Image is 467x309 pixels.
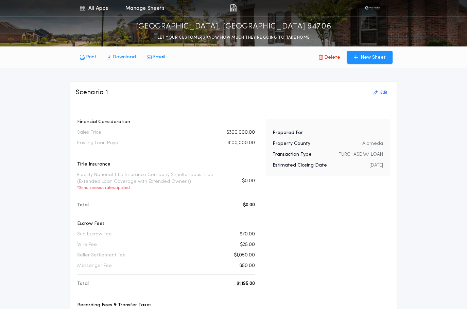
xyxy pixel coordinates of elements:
[77,281,89,287] p: Total
[77,140,122,147] p: Existing Loan Payoff
[363,5,383,12] img: vs-icon
[77,129,101,136] p: Sales Price
[77,220,255,227] p: Escrow Fees
[347,51,393,64] button: New Sheet
[113,54,136,61] p: Download
[77,302,255,309] p: Recording Fees & Transfer Taxes
[77,161,255,168] p: Title Insurance
[77,185,225,191] p: * Simultaneous rates applied
[77,202,89,209] p: Total
[77,231,112,238] p: Sub Escrow Fee
[313,51,346,64] button: Delete
[226,129,255,136] p: $300,000.00
[324,54,340,61] p: Delete
[273,130,303,136] p: Prepared For
[240,231,255,238] p: $70.00
[74,51,102,63] button: Print
[77,252,126,259] p: Seller Settlement Fee
[239,263,255,269] p: $50.00
[158,34,310,41] p: LET YOUR CUSTOMERS KNOW HOW MUCH THEY’RE GOING TO TAKE HOME
[230,4,237,12] img: img
[86,54,97,61] p: Print
[77,242,97,248] p: Wire Fee
[273,162,327,169] p: Estimated Closing Date
[102,51,141,63] button: Download
[339,151,383,158] p: PURCHASE W/ LOAN
[153,54,165,61] p: Email
[136,21,331,32] p: [GEOGRAPHIC_DATA], [GEOGRAPHIC_DATA] 94706
[227,140,255,147] p: $100,000.00
[369,87,391,98] button: Edit
[240,242,255,248] p: $25.00
[273,140,310,147] p: Property County
[77,172,225,191] p: Fidelity National Title Insurance Company Simultaneous Issue (Extended Loan Coverage with Extende...
[243,202,255,209] p: $0.00
[77,263,112,269] p: Messenger Fee
[273,151,312,158] p: Transaction Type
[362,140,383,147] p: Alameda
[237,281,255,287] p: $1,195.00
[242,178,255,185] p: $0.00
[141,51,171,63] button: Email
[369,162,383,169] p: [DATE]
[234,252,255,259] p: $1,050.00
[76,88,108,97] h3: Scenario 1
[77,119,255,125] p: Financial Consideration
[361,54,386,61] p: New Sheet
[380,90,387,95] p: Edit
